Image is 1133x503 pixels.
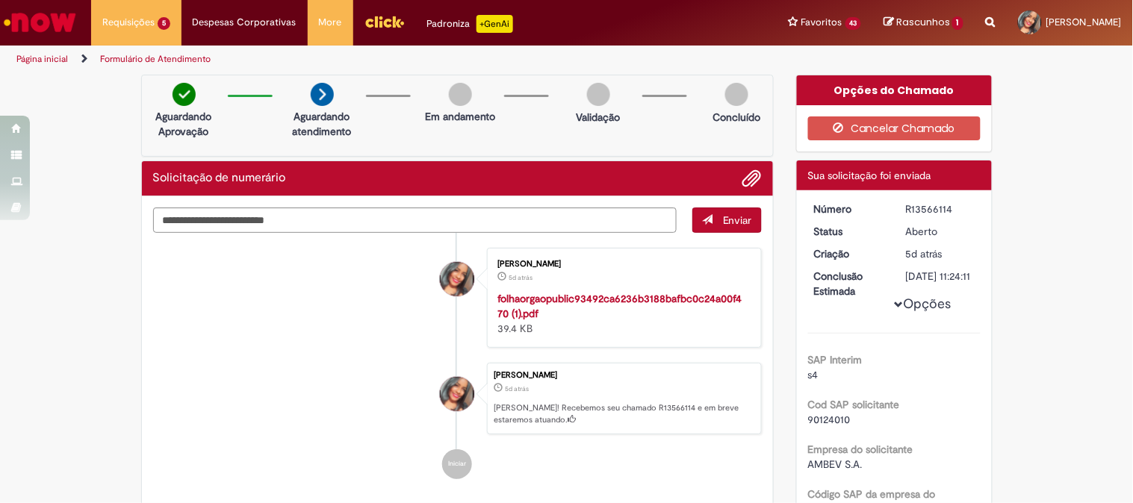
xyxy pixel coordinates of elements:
[102,15,155,30] span: Requisições
[477,15,513,33] p: +GenAi
[153,233,763,494] ul: Histórico de tíquete
[509,273,533,282] time: 25/09/2025 11:24:01
[797,75,992,105] div: Opções do Chamado
[808,116,981,140] button: Cancelar Chamado
[906,246,975,261] div: 25/09/2025 11:24:06
[173,83,196,106] img: check-circle-green.png
[713,110,760,125] p: Concluído
[906,247,943,260] span: 5d atrás
[692,207,762,233] button: Enviar
[11,46,744,73] ul: Trilhas de página
[505,384,529,393] time: 25/09/2025 11:24:06
[952,16,963,30] span: 1
[497,291,746,336] div: 39.4 KB
[440,262,474,296] div: Railen Moreira Gomes
[153,363,763,434] li: Railen Moreira Gomes
[808,457,863,471] span: AMBEV S.A.
[427,15,513,33] div: Padroniza
[906,269,975,284] div: [DATE] 11:24:11
[494,402,754,425] p: [PERSON_NAME]! Recebemos seu chamado R13566114 e em breve estaremos atuando.
[803,246,895,261] dt: Criação
[153,207,677,233] textarea: Digite sua mensagem aqui...
[1046,16,1122,28] span: [PERSON_NAME]
[906,224,975,239] div: Aberto
[808,413,851,426] span: 90124010
[803,201,895,216] dt: Número
[808,353,863,366] b: SAP Interim
[801,15,842,30] span: Favoritos
[311,83,334,106] img: arrow-next.png
[906,247,943,260] time: 25/09/2025 11:24:06
[364,10,405,33] img: click_logo_yellow_360x200.png
[803,269,895,299] dt: Conclusão Estimada
[509,273,533,282] span: 5d atrás
[494,371,754,380] div: [PERSON_NAME]
[803,224,895,239] dt: Status
[808,368,819,381] span: s4
[148,109,220,139] p: Aguardando Aprovação
[286,109,358,139] p: Aguardando atendimento
[845,17,862,30] span: 43
[808,443,913,456] b: Empresa do solicitante
[577,110,621,125] p: Validação
[158,17,170,30] span: 5
[100,53,211,65] a: Formulário de Atendimento
[16,53,68,65] a: Página inicial
[742,169,762,188] button: Adicionar anexos
[587,83,610,106] img: img-circle-grey.png
[425,109,495,124] p: Em andamento
[723,213,752,227] span: Enviar
[193,15,297,30] span: Despesas Corporativas
[725,83,748,106] img: img-circle-grey.png
[906,201,975,216] div: R13566114
[1,7,78,37] img: ServiceNow
[896,15,950,29] span: Rascunhos
[153,172,286,185] h2: Solicitação de numerário Histórico de tíquete
[449,83,472,106] img: img-circle-grey.png
[505,384,529,393] span: 5d atrás
[319,15,342,30] span: More
[808,169,931,182] span: Sua solicitação foi enviada
[808,398,900,411] b: Cod SAP solicitante
[884,16,963,30] a: Rascunhos
[497,292,742,320] a: folhaorgaopublic93492ca6236b3188bafbc0c24a00f470 (1).pdf
[497,260,746,269] div: [PERSON_NAME]
[440,377,474,411] div: Railen Moreira Gomes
